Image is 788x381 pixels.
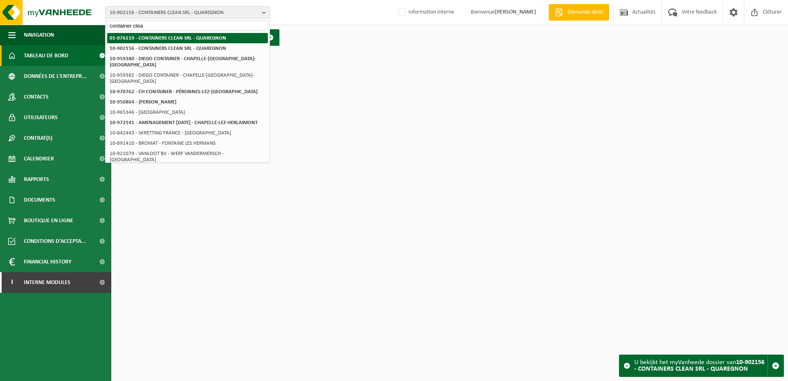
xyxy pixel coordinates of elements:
strong: [PERSON_NAME] [495,9,536,15]
strong: 10-972141 - AMENAGEMENT [DATE] - CHAPELLE-LEZ-HERLAIMONT [110,120,258,125]
span: Utilisateurs [24,107,58,128]
li: 10-842443 - SKRETTING FRANCE - [GEOGRAPHIC_DATA] [107,128,268,138]
span: Interne modules [24,272,70,293]
button: 10-902156 - CONTAINERS CLEAN SRL - QUAREGNON [105,6,270,19]
span: Boutique en ligne [24,210,73,231]
li: 10-891410 - BROMAT - FONTAINE LES HERMANS [107,138,268,148]
strong: 10-970762 - CH CONTAINER - PÉRONNES-LEZ-[GEOGRAPHIC_DATA] [110,89,258,94]
span: Conditions d'accepta... [24,231,86,252]
span: Navigation [24,25,54,45]
span: Données de l'entrepr... [24,66,87,87]
strong: 01-076119 - CONTAINERS CLEAN SRL - QUAREGNON [110,35,226,41]
span: Rapports [24,169,49,190]
li: 10-965346 - [GEOGRAPHIC_DATA] [107,107,268,118]
strong: 10-959380 - DIEGO CONTAINER - CHAPELLE-[GEOGRAPHIC_DATA]-[GEOGRAPHIC_DATA] [110,56,256,68]
span: Demande devis [565,8,605,16]
li: 10-959382 - DIEGO CONTAINER - CHAPELLE-[GEOGRAPHIC_DATA]-[GEOGRAPHIC_DATA] [107,70,268,87]
li: 10-921079 - VANLOOT BV - WERF VANDERMERSCH - [GEOGRAPHIC_DATA] [107,148,268,165]
span: I [8,272,16,293]
div: U bekijkt het myVanheede dossier van [634,355,767,376]
span: 10-902156 - CONTAINERS CLEAN SRL - QUAREGNON [110,7,259,19]
span: Tableau de bord [24,45,68,66]
input: Chercher des succursales liées [107,21,268,31]
strong: 10-950864 - [PERSON_NAME] [110,99,176,105]
strong: 10-902156 - CONTAINERS CLEAN SRL - QUAREGNON [110,46,226,51]
span: Calendrier [24,148,54,169]
span: Contrat(s) [24,128,52,148]
span: Financial History [24,252,71,272]
a: Demande devis [549,4,609,21]
strong: 10-902156 - CONTAINERS CLEAN SRL - QUAREGNON [634,359,765,372]
label: Information interne [397,6,454,19]
span: Documents [24,190,55,210]
span: Contacts [24,87,49,107]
